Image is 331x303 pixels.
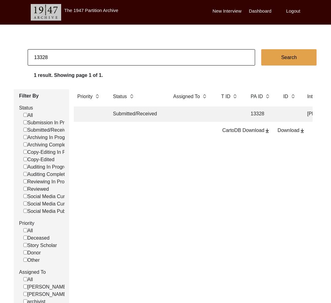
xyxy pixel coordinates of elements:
label: Submission In Progress [23,119,79,126]
input: Deceased [23,236,27,240]
label: The 1947 Partition Archive [64,8,118,13]
label: Submitted/Received [23,126,71,134]
input: Social Media Curated [23,201,27,205]
input: Copy-Editing In Progress [23,150,27,154]
label: Reviewing In Progress [23,178,77,185]
label: All [23,276,33,283]
label: Reviewed [23,185,49,193]
input: All [23,228,27,232]
img: download-button.png [264,128,270,134]
label: Status [19,104,65,112]
div: Download [278,127,305,134]
label: New Interview [213,8,242,15]
label: Assigned To [19,269,65,276]
input: Social Media Curation In Progress [23,194,27,198]
input: [PERSON_NAME] [23,292,27,296]
label: Social Media Published [23,208,78,215]
input: Story Scholar [23,243,27,247]
label: Copy-Editing In Progress [23,149,82,156]
label: Auditing Completed [23,171,70,178]
label: Filter By [19,92,65,100]
label: Logout [286,8,300,15]
label: T ID [221,93,231,100]
input: Submission In Progress [23,120,27,124]
input: [PERSON_NAME] [23,285,27,289]
div: CartoDB Download [222,127,270,134]
input: Reviewing In Progress [23,179,27,183]
img: sort-button.png [129,93,134,100]
input: Archiving Completed [23,142,27,146]
label: [PERSON_NAME] [23,291,68,298]
label: Other [23,257,40,264]
input: Search... [28,49,255,66]
img: sort-button.png [202,93,207,100]
button: Search [261,49,317,66]
img: download-button.png [299,128,305,134]
label: All [23,227,33,234]
label: Auditing In Progress [23,163,72,171]
input: Auditing In Progress [23,165,27,169]
td: Submitted/Received [109,106,165,122]
label: Archiving Completed [23,141,73,149]
label: [PERSON_NAME] [23,283,68,291]
label: Story Scholar [23,242,57,249]
img: sort-button.png [265,93,270,100]
input: Copy-Edited [23,157,27,161]
input: Donor [23,250,27,254]
input: Auditing Completed [23,172,27,176]
label: Deceased [23,234,49,242]
input: Reviewed [23,187,27,191]
label: Priority [19,220,65,227]
label: Social Media Curation In Progress [23,193,102,200]
img: sort-button.png [95,93,99,100]
label: Archiving In Progress [23,134,74,141]
td: 13328 [247,106,275,122]
label: Priority [77,93,93,100]
input: Other [23,258,27,262]
label: PA ID [251,93,263,100]
input: Archiving In Progress [23,135,27,139]
label: Dashboard [249,8,271,15]
img: sort-button.png [233,93,237,100]
input: All [23,277,27,281]
img: header-logo.png [31,4,61,21]
label: Status [113,93,127,100]
input: Social Media Published [23,209,27,213]
label: Social Media Curated [23,200,74,208]
label: ID [283,93,288,100]
input: All [23,113,27,117]
label: All [23,112,33,119]
input: Submitted/Received [23,128,27,132]
label: 1 result. Showing page 1 of 1. [34,72,103,79]
label: Donor [23,249,41,257]
img: sort-button.png [291,93,295,100]
label: Assigned To [173,93,200,100]
label: Copy-Edited [23,156,54,163]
